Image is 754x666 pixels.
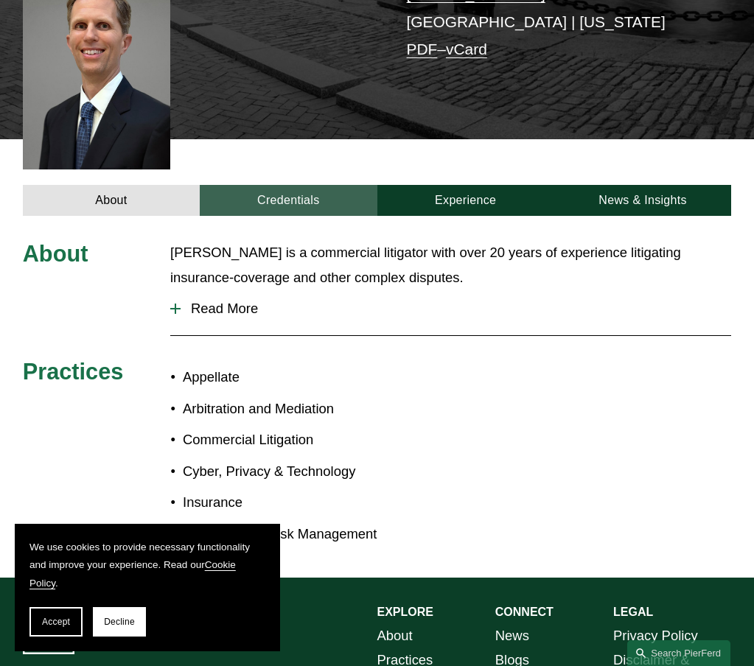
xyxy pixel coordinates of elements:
p: Litigation and Risk Management [183,522,377,546]
span: Decline [104,617,135,627]
a: Experience [377,185,554,215]
span: Read More [181,301,731,317]
strong: CONNECT [495,606,554,618]
strong: EXPLORE [377,606,433,618]
span: Accept [42,617,70,627]
a: Search this site [627,640,730,666]
span: About [23,241,88,267]
strong: LEGAL [613,606,653,618]
a: Privacy Policy [613,623,698,648]
p: Cyber, Privacy & Technology [183,459,377,483]
p: Appellate [183,365,377,389]
p: Arbitration and Mediation [183,396,377,421]
p: We use cookies to provide necessary functionality and improve your experience. Read our . [29,539,265,592]
p: Insurance [183,490,377,514]
p: Commercial Litigation [183,427,377,452]
section: Cookie banner [15,524,280,651]
a: Credentials [200,185,377,215]
p: [PERSON_NAME] is a commercial litigator with over 20 years of experience litigating insurance-cov... [170,240,731,289]
button: Decline [93,607,146,637]
a: PDF [407,41,438,57]
a: Cookie Policy [29,559,236,588]
a: News [495,623,529,648]
a: News & Insights [554,185,731,215]
span: Practices [23,359,124,385]
button: Accept [29,607,83,637]
button: Read More [170,290,731,328]
a: About [377,623,413,648]
a: vCard [446,41,487,57]
a: About [23,185,200,215]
